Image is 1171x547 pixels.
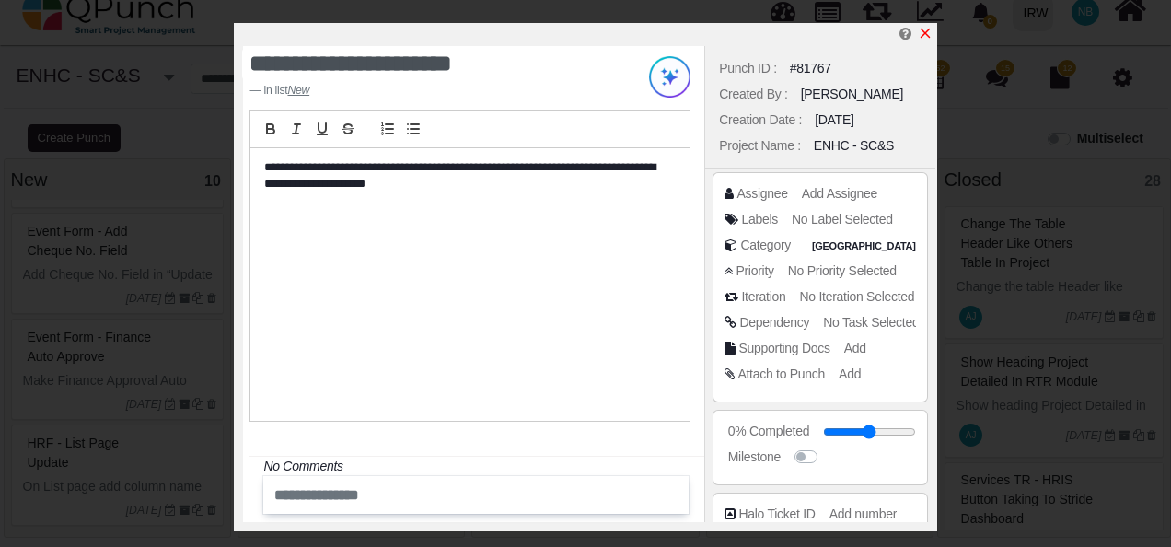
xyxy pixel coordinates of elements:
img: Try writing with AI [649,56,690,98]
span: Pakistan [808,239,921,254]
span: No Priority Selected [788,263,897,278]
div: Priority [736,262,773,281]
div: Category [740,236,791,255]
span: Add [839,367,861,381]
div: #81767 [790,59,831,78]
div: Halo Ticket ID [738,505,815,524]
div: Attach to Punch [737,365,825,384]
i: No Comments [263,459,342,473]
footer: in list [249,82,612,99]
span: No Iteration Selected [800,289,915,304]
span: Add number [829,506,897,521]
span: No Task Selected [823,315,919,330]
div: 0% Completed [728,422,809,441]
div: Labels [741,210,778,229]
div: [PERSON_NAME] [801,85,904,104]
u: New [287,84,309,97]
span: Add [844,341,866,355]
span: Add Assignee [802,186,877,201]
div: Supporting Docs [738,339,829,358]
div: Assignee [736,184,787,204]
div: Created By : [719,85,787,104]
span: No Label Selected [792,212,893,227]
i: Edit Punch [899,27,911,41]
cite: Source Title [287,84,309,97]
div: [DATE] [815,111,853,130]
div: Milestone [728,448,781,467]
div: Iteration [741,287,785,307]
div: Creation Date : [719,111,802,130]
div: Punch ID : [719,59,777,78]
div: Dependency [739,313,809,332]
div: Project Name : [719,136,801,156]
div: ENHC - SC&S [814,136,894,156]
svg: x [918,26,933,41]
